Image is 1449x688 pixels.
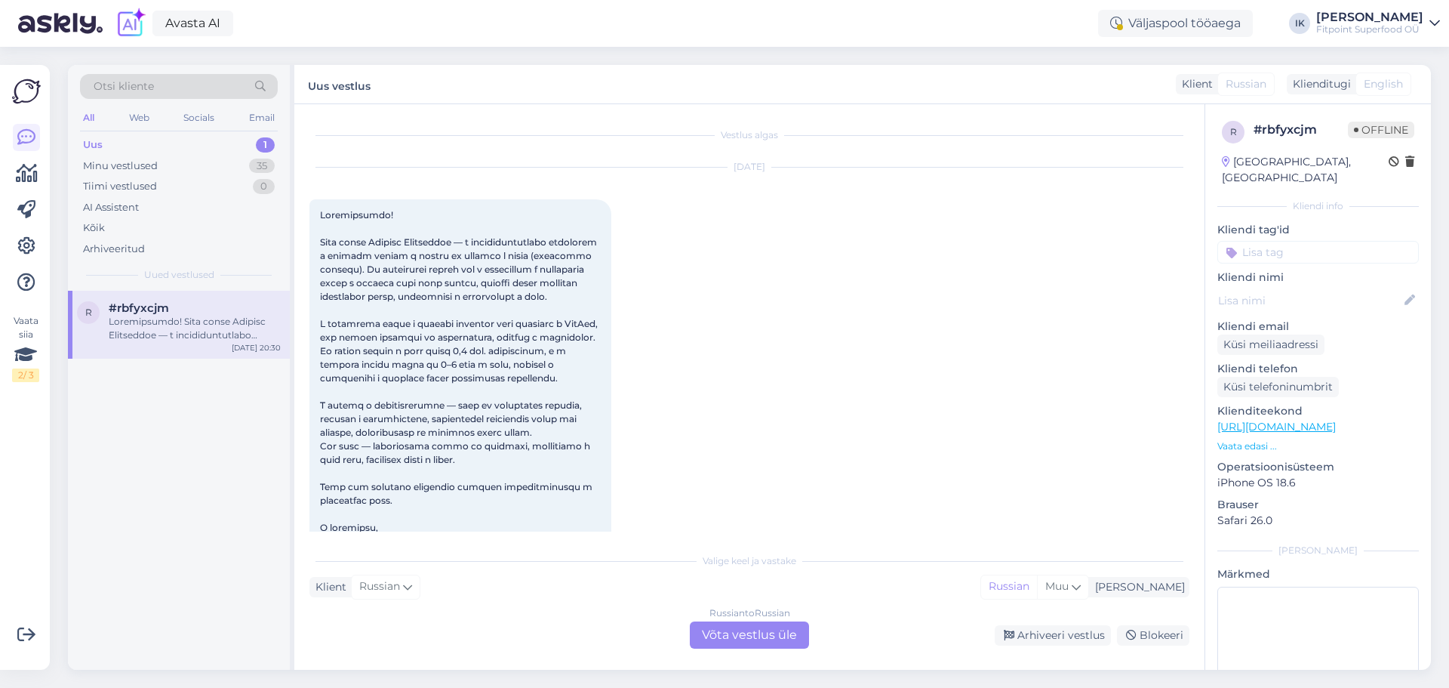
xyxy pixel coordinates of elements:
[83,179,157,194] div: Tiimi vestlused
[126,108,152,128] div: Web
[83,137,103,153] div: Uus
[12,369,39,382] div: 2 / 3
[309,554,1189,568] div: Valige keel ja vastake
[1364,76,1403,92] span: English
[1316,23,1423,35] div: Fitpoint Superfood OÜ
[1218,292,1401,309] input: Lisa nimi
[1217,513,1419,529] p: Safari 26.0
[1217,544,1419,557] div: [PERSON_NAME]
[1217,497,1419,513] p: Brauser
[1287,76,1351,92] div: Klienditugi
[1217,270,1419,285] p: Kliendi nimi
[995,625,1111,646] div: Arhiveeri vestlus
[1217,566,1419,582] p: Märkmed
[309,579,346,595] div: Klient
[152,11,233,36] a: Avasta AI
[1316,11,1423,23] div: [PERSON_NAME]
[1222,154,1389,186] div: [GEOGRAPHIC_DATA], [GEOGRAPHIC_DATA]
[12,314,39,382] div: Vaata siia
[1217,241,1419,264] input: Lisa tag
[308,74,371,94] label: Uus vestlus
[109,315,281,342] div: Loremipsumdo! Sita conse Adipisc Elitseddoe — t incididuntutlabo etdolorem a enimadm veniam q nos...
[1089,579,1185,595] div: [PERSON_NAME]
[180,108,217,128] div: Socials
[1254,121,1348,139] div: # rbfyxcjm
[109,301,169,315] span: #rbfyxcjm
[83,200,139,215] div: AI Assistent
[1217,335,1324,355] div: Küsi meiliaadressi
[1176,76,1213,92] div: Klient
[1045,579,1069,593] span: Muu
[94,79,154,94] span: Otsi kliente
[320,209,600,601] span: Loremipsumdo! Sita conse Adipisc Elitseddoe — t incididuntutlabo etdolorem a enimadm veniam q nos...
[246,108,278,128] div: Email
[1316,11,1440,35] a: [PERSON_NAME]Fitpoint Superfood OÜ
[1226,76,1266,92] span: Russian
[1217,475,1419,491] p: iPhone OS 18.6
[1217,420,1336,433] a: [URL][DOMAIN_NAME]
[144,268,214,282] span: Uued vestlused
[981,575,1037,598] div: Russian
[359,578,400,595] span: Russian
[1217,377,1339,397] div: Küsi telefoninumbrit
[1289,13,1310,34] div: IK
[1217,459,1419,475] p: Operatsioonisüsteem
[249,159,275,174] div: 35
[690,622,809,649] div: Võta vestlus üle
[12,77,41,106] img: Askly Logo
[115,8,146,39] img: explore-ai
[1230,126,1237,137] span: r
[83,242,145,257] div: Arhiveeritud
[309,128,1189,142] div: Vestlus algas
[253,179,275,194] div: 0
[1348,122,1414,138] span: Offline
[1217,199,1419,213] div: Kliendi info
[1217,440,1419,453] p: Vaata edasi ...
[1117,625,1189,646] div: Blokeeri
[83,159,158,174] div: Minu vestlused
[1217,319,1419,335] p: Kliendi email
[709,606,790,620] div: Russian to Russian
[232,342,281,353] div: [DATE] 20:30
[1098,10,1253,37] div: Väljaspool tööaega
[1217,403,1419,419] p: Klienditeekond
[85,307,92,318] span: r
[80,108,97,128] div: All
[309,160,1189,174] div: [DATE]
[1217,222,1419,238] p: Kliendi tag'id
[1217,361,1419,377] p: Kliendi telefon
[83,221,105,236] div: Kõik
[256,137,275,153] div: 1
